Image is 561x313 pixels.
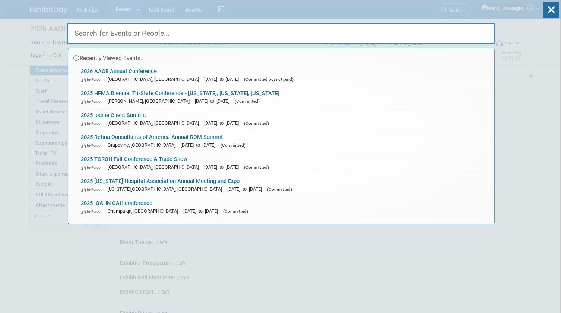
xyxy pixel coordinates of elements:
span: [GEOGRAPHIC_DATA], [GEOGRAPHIC_DATA] [108,76,203,82]
a: 2025 [US_STATE] Hospital Association Annual Meeting and Expo In-Person [US_STATE][GEOGRAPHIC_DATA... [77,174,491,196]
span: (Committed) [267,187,292,192]
span: [US_STATE][GEOGRAPHIC_DATA], [GEOGRAPHIC_DATA] [108,186,226,192]
span: In-Person [81,121,107,126]
span: [GEOGRAPHIC_DATA], [GEOGRAPHIC_DATA] [108,120,203,126]
span: Champaign, [GEOGRAPHIC_DATA] [108,208,182,214]
a: 2025 Retina Consultants of America Annual RCM Summit In-Person Grapevine, [GEOGRAPHIC_DATA] [DATE... [77,130,491,152]
span: In-Person [81,77,107,82]
span: (Committed) [235,99,260,104]
span: [DATE] to [DATE] [181,142,219,148]
span: [GEOGRAPHIC_DATA], [GEOGRAPHIC_DATA] [108,164,203,170]
span: In-Person [81,99,107,104]
span: In-Person [81,187,107,192]
a: 2025 ICAHN CAH conference In-Person Champaign, [GEOGRAPHIC_DATA] [DATE] to [DATE] (Committed) [77,196,491,218]
span: (Committed) [244,165,269,170]
span: (Committed but not paid) [244,77,294,82]
span: In-Person [81,165,107,170]
span: (Committed) [224,209,248,214]
span: (Committed) [244,121,269,126]
span: In-Person [81,209,107,214]
span: (Committed) [221,143,246,148]
span: [DATE] to [DATE] [184,208,222,214]
input: Search for Events or People... [67,23,495,44]
a: 2025 TORCH Fall Conference & Trade Show In-Person [GEOGRAPHIC_DATA], [GEOGRAPHIC_DATA] [DATE] to ... [77,152,491,174]
span: [DATE] to [DATE] [205,120,243,126]
a: 2025 Iodine Client Summit In-Person [GEOGRAPHIC_DATA], [GEOGRAPHIC_DATA] [DATE] to [DATE] (Commit... [77,108,491,130]
span: [DATE] to [DATE] [195,98,234,104]
span: [PERSON_NAME], [GEOGRAPHIC_DATA] [108,98,194,104]
div: Recently Viewed Events: [72,48,491,64]
span: [DATE] to [DATE] [205,76,243,82]
a: 2025 HFMA Biennial Tri-State Conference - [US_STATE], [US_STATE], [US_STATE] In-Person [PERSON_NA... [77,86,491,108]
span: [DATE] to [DATE] [205,164,243,170]
span: Grapevine, [GEOGRAPHIC_DATA] [108,142,180,148]
a: 2026 AAOE Annual Conference In-Person [GEOGRAPHIC_DATA], [GEOGRAPHIC_DATA] [DATE] to [DATE] (Comm... [77,64,491,86]
span: In-Person [81,143,107,148]
span: [DATE] to [DATE] [228,186,266,192]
